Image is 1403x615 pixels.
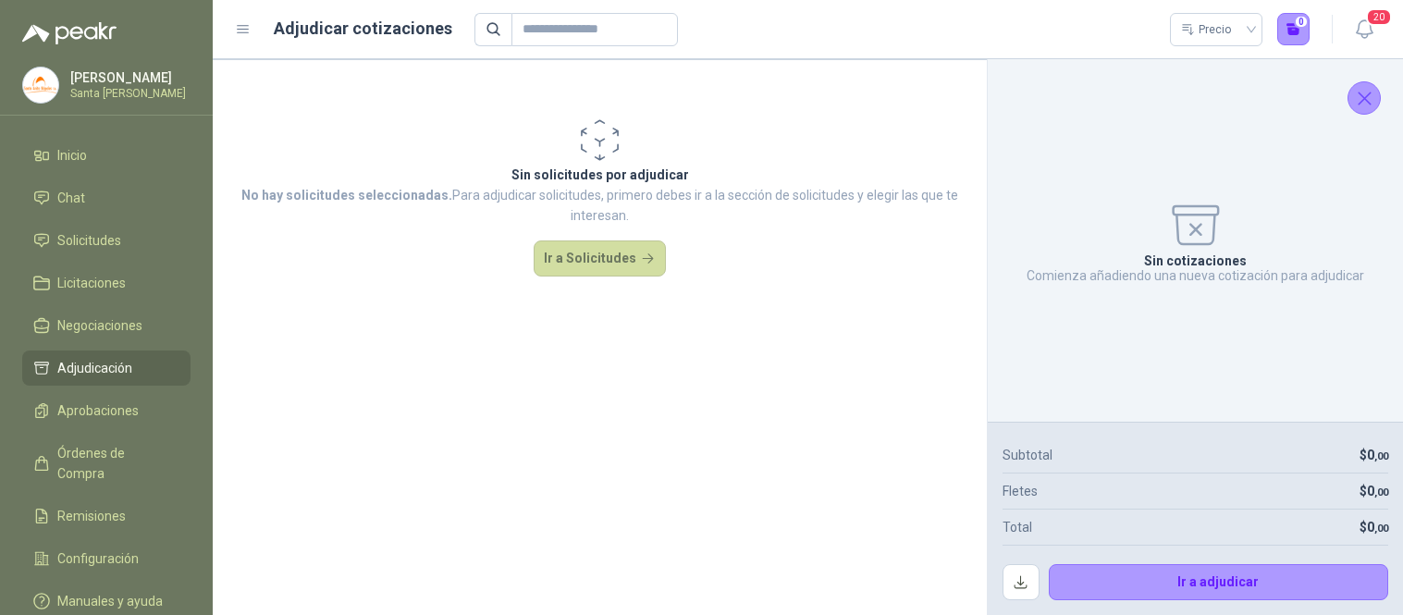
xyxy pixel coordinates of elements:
[1360,481,1388,501] p: $
[1003,481,1038,501] p: Fletes
[1144,253,1247,268] p: Sin cotizaciones
[1003,517,1032,537] p: Total
[231,165,968,185] p: Sin solicitudes por adjudicar
[534,240,667,277] button: Ir a Solicitudes
[1367,484,1388,498] span: 0
[1374,523,1388,535] span: ,00
[1348,13,1381,46] button: 20
[22,138,191,173] a: Inicio
[57,548,139,569] span: Configuración
[57,230,121,251] span: Solicitudes
[22,393,191,428] a: Aprobaciones
[1367,520,1388,535] span: 0
[57,145,87,166] span: Inicio
[22,223,191,258] a: Solicitudes
[22,541,191,576] a: Configuración
[231,185,968,226] p: Para adjudicar solicitudes, primero debes ir a la sección de solicitudes y elegir las que te inte...
[22,22,117,44] img: Logo peakr
[57,188,85,208] span: Chat
[57,358,132,378] span: Adjudicación
[1374,450,1388,462] span: ,00
[1027,268,1364,283] p: Comienza añadiendo una nueva cotización para adjudicar
[241,188,452,203] strong: No hay solicitudes seleccionadas.
[1049,564,1389,601] button: Ir a adjudicar
[57,443,173,484] span: Órdenes de Compra
[1367,448,1388,462] span: 0
[70,71,186,84] p: [PERSON_NAME]
[57,506,126,526] span: Remisiones
[70,88,186,99] p: Santa [PERSON_NAME]
[22,436,191,491] a: Órdenes de Compra
[23,68,58,103] img: Company Logo
[1360,445,1388,465] p: $
[22,265,191,301] a: Licitaciones
[57,400,139,421] span: Aprobaciones
[57,591,163,611] span: Manuales y ayuda
[22,498,191,534] a: Remisiones
[22,351,191,386] a: Adjudicación
[22,180,191,215] a: Chat
[1277,13,1311,46] button: 0
[1374,486,1388,498] span: ,00
[1348,81,1381,115] button: Cerrar
[1360,517,1388,537] p: $
[57,315,142,336] span: Negociaciones
[274,16,452,42] h1: Adjudicar cotizaciones
[1181,16,1235,43] div: Precio
[1003,445,1052,465] p: Subtotal
[1366,8,1392,26] span: 20
[22,308,191,343] a: Negociaciones
[57,273,126,293] span: Licitaciones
